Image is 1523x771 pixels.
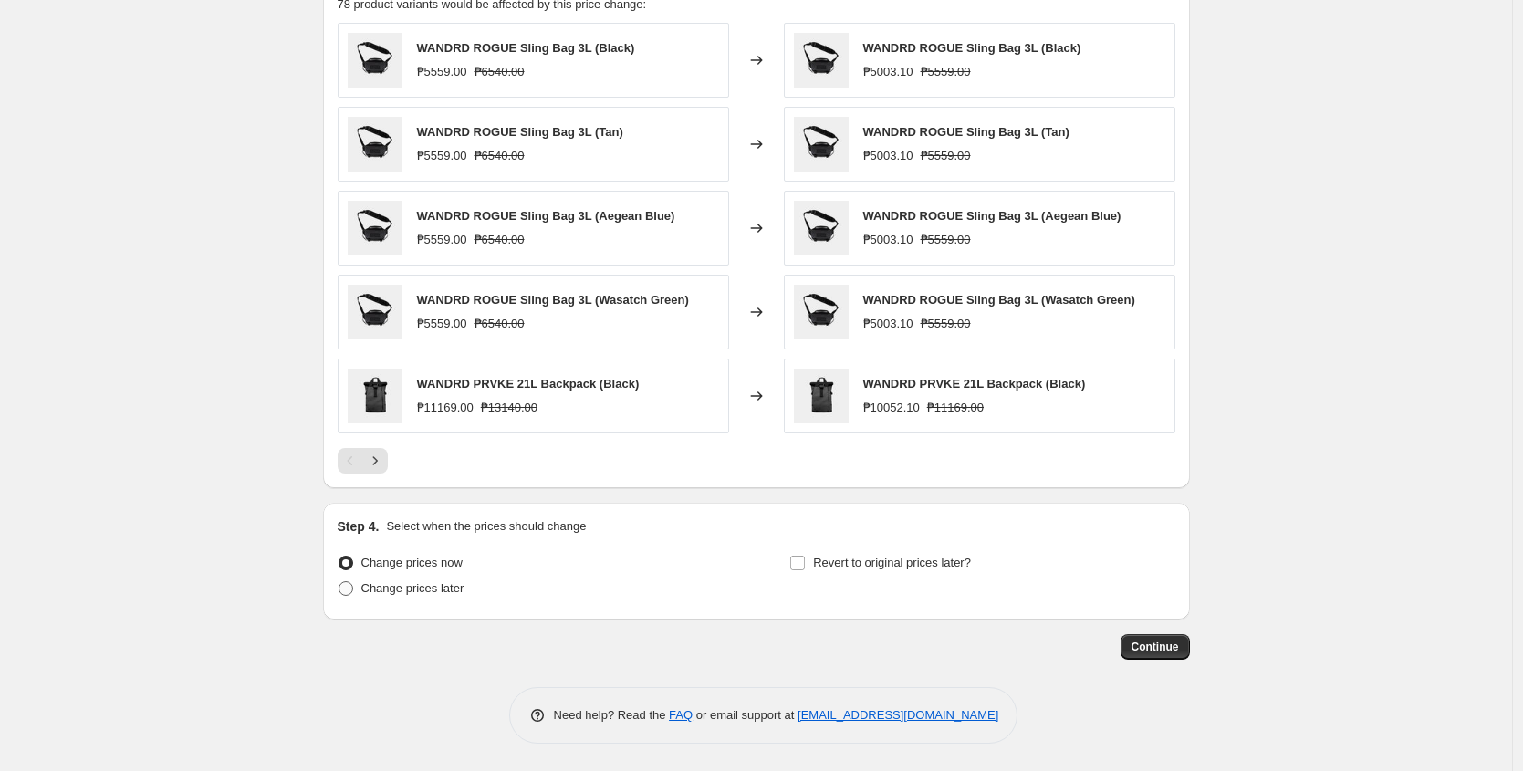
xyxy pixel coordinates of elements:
strike: ₱6540.00 [475,147,525,165]
div: ₱11169.00 [417,399,474,417]
strike: ₱13140.00 [481,399,537,417]
span: WANDRD ROGUE Sling Bag 3L (Wasatch Green) [417,293,689,307]
span: WANDRD ROGUE Sling Bag 3L (Aegean Blue) [417,209,675,223]
span: or email support at [693,708,798,722]
div: ₱5559.00 [417,147,467,165]
img: WNDRD_PH_WNDRD_ROGUE_SLING_3L_Black_80x.jpg [348,201,402,255]
strike: ₱5559.00 [921,63,971,81]
p: Select when the prices should change [386,517,586,536]
span: Change prices later [361,581,464,595]
nav: Pagination [338,448,388,474]
div: ₱5003.10 [863,315,913,333]
img: WNDRD_PH_WNDRD_ROGUE_SLING_3L_Black_80x.jpg [794,201,849,255]
div: ₱10052.10 [863,399,920,417]
img: WNDRD_PH_WNDRD_ROGUE_SLING_3L_Black_80x.jpg [794,285,849,339]
img: WNDRD_PH_WNDRD_PRVKE_21L_Black_156f404e-da94-4758-b486-4d7a20294da3_80x.jpg [348,369,402,423]
div: ₱5003.10 [863,63,913,81]
a: [EMAIL_ADDRESS][DOMAIN_NAME] [798,708,998,722]
div: ₱5559.00 [417,231,467,249]
a: FAQ [669,708,693,722]
span: WANDRD ROGUE Sling Bag 3L (Tan) [417,125,623,139]
span: WANDRD ROGUE Sling Bag 3L (Black) [417,41,635,55]
span: WANDRD ROGUE Sling Bag 3L (Wasatch Green) [863,293,1135,307]
div: ₱5003.10 [863,231,913,249]
strike: ₱5559.00 [921,147,971,165]
span: Need help? Read the [554,708,670,722]
strike: ₱11169.00 [927,399,984,417]
strike: ₱6540.00 [475,63,525,81]
strike: ₱5559.00 [921,231,971,249]
span: WANDRD PRVKE 21L Backpack (Black) [863,377,1086,391]
strike: ₱6540.00 [475,315,525,333]
span: WANDRD ROGUE Sling Bag 3L (Aegean Blue) [863,209,1121,223]
img: WNDRD_PH_WNDRD_ROGUE_SLING_3L_Black_80x.jpg [348,117,402,172]
span: Change prices now [361,556,463,569]
img: WNDRD_PH_WNDRD_PRVKE_21L_Black_156f404e-da94-4758-b486-4d7a20294da3_80x.jpg [794,369,849,423]
span: WANDRD PRVKE 21L Backpack (Black) [417,377,640,391]
div: ₱5559.00 [417,315,467,333]
strike: ₱6540.00 [475,231,525,249]
span: WANDRD ROGUE Sling Bag 3L (Tan) [863,125,1069,139]
img: WNDRD_PH_WNDRD_ROGUE_SLING_3L_Black_80x.jpg [348,33,402,88]
span: Continue [1132,640,1179,654]
h2: Step 4. [338,517,380,536]
button: Next [362,448,388,474]
span: WANDRD ROGUE Sling Bag 3L (Black) [863,41,1081,55]
div: ₱5003.10 [863,147,913,165]
div: ₱5559.00 [417,63,467,81]
button: Continue [1121,634,1190,660]
img: WNDRD_PH_WNDRD_ROGUE_SLING_3L_Black_80x.jpg [794,33,849,88]
strike: ₱5559.00 [921,315,971,333]
img: WNDRD_PH_WNDRD_ROGUE_SLING_3L_Black_80x.jpg [794,117,849,172]
span: Revert to original prices later? [813,556,971,569]
img: WNDRD_PH_WNDRD_ROGUE_SLING_3L_Black_80x.jpg [348,285,402,339]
